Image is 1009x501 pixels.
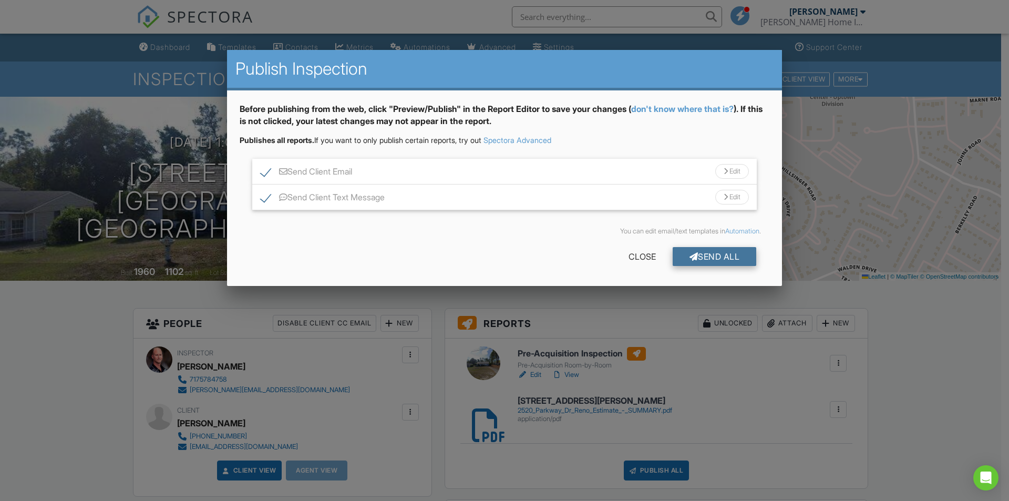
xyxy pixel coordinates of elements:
label: Send Client Text Message [261,192,385,206]
span: If you want to only publish certain reports, try out [240,136,481,145]
div: Before publishing from the web, click "Preview/Publish" in the Report Editor to save your changes... [240,103,769,135]
a: Automation [725,227,759,235]
div: Edit [715,190,749,205]
a: don't know where that is? [631,104,734,114]
div: You can edit email/text templates in . [248,227,761,236]
div: Send All [673,247,757,266]
label: Send Client Email [261,167,352,180]
h2: Publish Inspection [235,58,774,79]
div: Open Intercom Messenger [973,465,998,490]
div: Close [612,247,673,266]
a: Spectora Advanced [483,136,551,145]
strong: Publishes all reports. [240,136,314,145]
div: Edit [715,164,749,179]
